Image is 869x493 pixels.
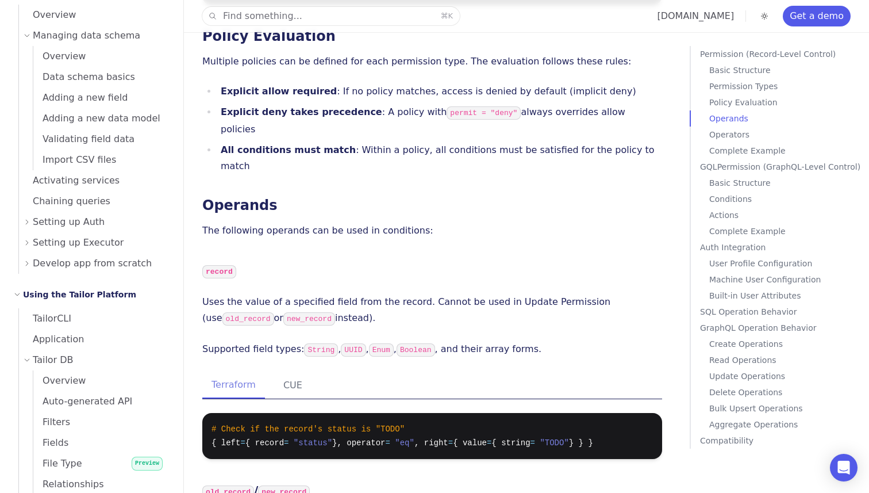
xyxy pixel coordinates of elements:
a: Compatibility [700,433,864,449]
a: Policy Evaluation [709,94,864,110]
span: Tailor DB [33,352,74,368]
code: String [304,343,338,357]
p: SQL Operation Behavior [700,304,864,320]
a: Policy Evaluation [202,28,336,44]
a: Delete Operations [709,384,864,400]
a: Machine User Configuration [709,272,864,288]
span: } } } [569,438,593,448]
strong: All conditions must match [221,144,356,155]
span: }, operator [332,438,385,448]
span: Relationships [33,479,104,490]
a: Auto-generated API [33,391,170,412]
a: Get a demo [783,6,851,26]
span: Filters [33,416,70,427]
span: = [487,438,491,448]
span: = [240,438,245,448]
strong: Explicit deny takes precedence [221,106,382,117]
a: Aggregate Operations [709,416,864,433]
a: Import CSV files [33,150,170,170]
a: File TypePreview [33,453,170,474]
a: Chaining queries [19,191,170,212]
a: Validating field data [33,129,170,150]
li: : A policy with always overrides allow policies [217,104,662,137]
button: Terraform [202,372,265,399]
span: Managing data schema [33,28,140,44]
code: Boolean [397,343,435,357]
p: Supported field types: , , , , and their array forms. [202,341,662,358]
a: Overview [33,370,170,391]
div: Open Intercom Messenger [830,454,858,481]
p: Complete Example [709,143,864,159]
strong: Explicit allow required [221,86,337,97]
span: Develop app from scratch [33,255,152,272]
a: Filters [33,412,170,433]
a: GQLPermission (GraphQL-Level Control) [700,159,864,175]
span: { left [212,438,240,448]
span: Setting up Auth [33,214,105,230]
span: Auto-generated API [33,396,132,407]
p: The following operands can be used in conditions: [202,223,662,239]
kbd: K [448,12,453,20]
a: Bulk Upsert Operations [709,400,864,416]
kbd: ⌘ [440,12,448,20]
span: Activating services [19,175,120,186]
span: = [284,438,289,448]
span: Setting up Executor [33,235,124,251]
a: Activating services [19,170,170,191]
a: Read Operations [709,352,864,368]
span: TailorCLI [19,313,71,324]
span: # Check if the record's status is "TODO" [212,425,405,434]
span: = [386,438,390,448]
li: : If no policy matches, access is denied by default (implicit deny) [217,83,662,100]
a: Update Operations [709,368,864,384]
span: , right [414,438,448,448]
span: Adding a new field [33,92,128,103]
code: record [202,265,236,278]
span: Data schema basics [33,71,135,82]
span: { string [491,438,530,448]
a: Adding a new field [33,87,170,108]
a: TailorCLI [19,308,170,329]
span: Validating field data [33,133,134,144]
a: Complete Example [709,223,864,239]
a: Operands [202,197,277,213]
span: Adding a new data model [33,113,160,124]
button: Toggle dark mode [758,9,771,23]
p: Conditions [709,191,864,207]
a: Built-in User Attributes [709,288,864,304]
code: old_record [222,312,274,326]
a: Basic Structure [709,175,864,191]
a: Operators [709,127,864,143]
span: Application [19,334,84,345]
a: Auth Integration [700,239,864,255]
code: new_record [283,312,335,326]
a: Adding a new data model [33,108,170,129]
span: "status" [294,438,332,448]
a: Create Operations [709,336,864,352]
a: [DOMAIN_NAME] [657,10,734,21]
a: GraphQL Operation Behavior [700,320,864,336]
code: permit = "deny" [447,106,521,120]
a: Application [19,329,170,350]
li: : Within a policy, all conditions must be satisfied for the policy to match [217,142,662,174]
span: Overview [33,375,86,386]
p: Operands [709,110,864,127]
a: User Profile Configuration [709,255,864,272]
a: Permission Types [709,78,864,94]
